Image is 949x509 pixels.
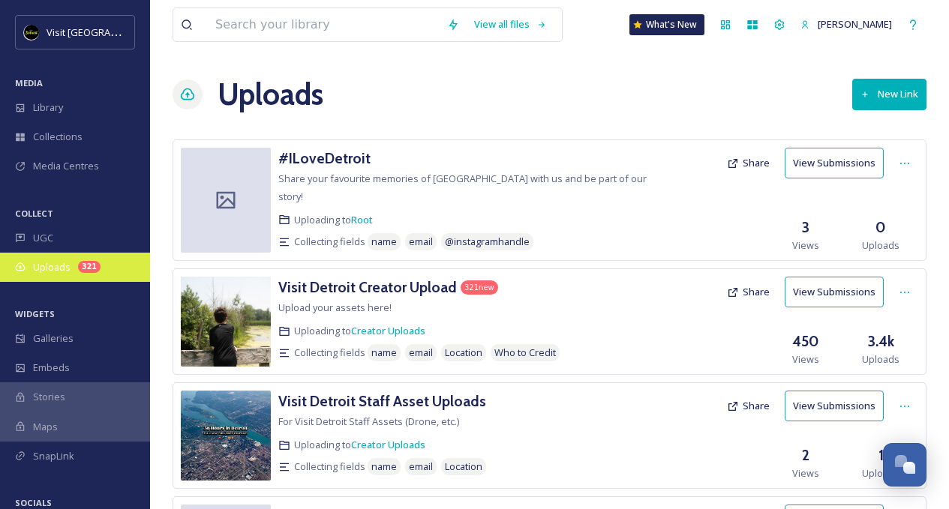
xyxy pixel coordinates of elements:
h3: 0 [875,217,886,238]
h3: Visit Detroit Creator Upload [278,278,457,296]
button: Share [719,277,777,307]
button: View Submissions [785,148,884,178]
h3: 3 [802,217,809,238]
span: Galleries [33,331,74,346]
img: 8aec5a22-b0ca-433b-982b-6a7514c01246.jpg [181,277,271,367]
button: New Link [852,79,926,109]
span: name [371,460,397,474]
span: SnapLink [33,449,74,463]
div: 321 [78,261,101,273]
span: Uploads [33,260,71,274]
span: Views [792,238,819,253]
button: Open Chat [883,443,926,487]
span: Collections [33,130,83,144]
span: Library [33,100,63,115]
a: #ILoveDetroit [278,148,371,169]
span: SOCIALS [15,497,52,508]
span: name [371,346,397,360]
h3: 2 [802,445,809,466]
span: @instagramhandle [445,235,530,249]
a: View Submissions [785,148,891,178]
span: Views [792,352,819,367]
a: [PERSON_NAME] [793,10,899,39]
button: Share [719,391,777,421]
button: View Submissions [785,391,884,421]
a: View Submissions [785,277,891,307]
div: 321 new [461,280,498,295]
span: Collecting fields [294,346,365,360]
span: [PERSON_NAME] [818,17,892,31]
span: name [371,235,397,249]
span: Collecting fields [294,235,365,249]
a: View all files [467,10,554,39]
h3: 3.4k [868,331,894,352]
span: Uploading to [294,213,373,227]
h3: #ILoveDetroit [278,149,371,167]
a: Visit Detroit Creator Upload [278,277,457,298]
span: email [409,346,433,360]
span: MEDIA [15,77,43,88]
span: Uploads [862,466,899,481]
span: Media Centres [33,159,99,173]
span: Uploads [862,238,899,253]
span: Views [792,466,819,481]
span: For Visit Detroit Staff Assets (Drone, etc.) [278,415,459,428]
h3: 1 [878,445,884,466]
span: Uploading to [294,438,425,452]
span: Collecting fields [294,460,365,474]
span: email [409,235,433,249]
span: UGC [33,231,53,245]
a: What's New [629,14,704,35]
span: Maps [33,420,58,434]
span: COLLECT [15,208,53,219]
a: Uploads [218,72,323,117]
h3: 450 [792,331,819,352]
img: VISIT%20DETROIT%20LOGO%20-%20BLACK%20BACKGROUND.png [24,25,39,40]
span: email [409,460,433,474]
a: Creator Uploads [351,438,425,451]
h3: Visit Detroit Staff Asset Uploads [278,392,486,410]
span: Embeds [33,361,70,375]
span: Uploading to [294,324,425,338]
a: Creator Uploads [351,324,425,337]
a: View Submissions [785,391,891,421]
span: Upload your assets here! [278,301,392,314]
a: Visit Detroit Staff Asset Uploads [278,391,486,412]
span: Visit [GEOGRAPHIC_DATA] [47,25,163,39]
span: WIDGETS [15,308,55,319]
span: Stories [33,390,65,404]
button: View Submissions [785,277,884,307]
span: Location [445,346,482,360]
span: Share your favourite memories of [GEOGRAPHIC_DATA] with us and be part of our story! [278,172,647,203]
input: Search your library [208,8,440,41]
button: Share [719,148,777,178]
span: Location [445,460,482,474]
a: Root [351,213,373,226]
span: Who to Credit [494,346,556,360]
img: 686af7d2-e0c3-43fa-9e27-0a04636953d4.jpg [181,391,271,481]
span: Uploads [862,352,899,367]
